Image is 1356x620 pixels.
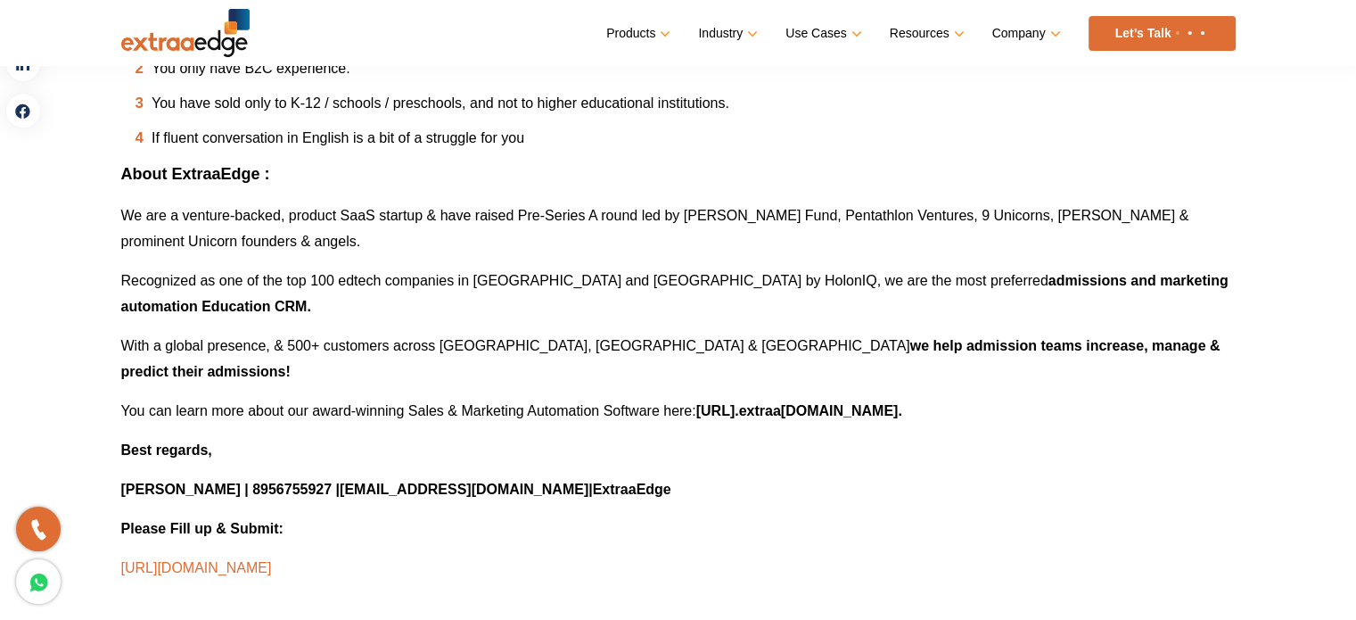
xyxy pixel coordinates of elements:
[606,21,667,46] a: Products
[121,208,1189,249] span: We are a venture-backed, product SaaS startup & have raised Pre-Series A round led by [PERSON_NAM...
[593,482,671,497] b: ExtraaEdge
[121,521,284,536] b: Please Fill up & Submit:
[992,21,1057,46] a: Company
[890,21,961,46] a: Resources
[152,61,350,76] span: You only have B2C experience.
[152,95,729,111] span: You have sold only to K-12 / schools / preschools, and not to higher educational institutions.
[121,338,910,353] span: With a global presence, & 500+ customers across [GEOGRAPHIC_DATA], [GEOGRAPHIC_DATA] & [GEOGRAPHI...
[121,165,1236,185] h3: About ExtraaEdge :
[121,338,1220,379] b: we help admission teams increase, manage & predict their admissions!
[121,403,696,418] span: You can learn more about our award-winning Sales & Marketing Automation Software here:
[588,482,592,497] b: |
[121,273,1048,288] span: Recognized as one of the top 100 edtech companies in [GEOGRAPHIC_DATA] and [GEOGRAPHIC_DATA] by H...
[121,442,212,458] b: Best regards,
[340,482,588,497] span: [EMAIL_ADDRESS][DOMAIN_NAME]
[5,93,41,128] a: facebook
[785,21,858,46] a: Use Cases
[121,560,272,575] a: [URL][DOMAIN_NAME]
[696,403,739,418] b: [URL].
[698,21,754,46] a: Industry
[1089,16,1236,51] a: Let’s Talk
[152,130,524,145] span: If fluent conversation in English is a bit of a struggle for you
[781,403,902,418] b: [DOMAIN_NAME].
[739,403,781,418] b: extraa
[121,273,1229,314] b: admissions and marketing automation Education CRM.
[121,482,589,497] b: [PERSON_NAME] | 8956755927 |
